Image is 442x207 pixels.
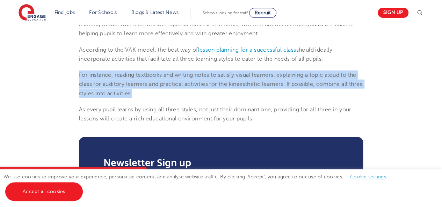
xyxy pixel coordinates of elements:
[378,8,408,18] a: Sign up
[55,10,75,15] a: Find jobs
[19,4,46,22] img: Engage Education
[133,167,147,181] button: Close
[203,10,248,15] span: Schools looking for staff
[131,10,179,15] a: Blogs & Latest News
[79,106,352,122] span: As every pupil learns by using all three styles, not just their dominant one, providing for all t...
[89,10,117,15] a: For Schools
[350,174,386,179] a: Cookie settings
[79,47,198,53] span: According to the VAK model, the best way of
[5,182,83,201] a: Accept all cookies
[79,47,332,62] span: should ideally incorporate activities that facilitate all three learning styles to cater to the n...
[255,10,271,15] span: Recruit
[103,158,339,168] h3: Newsletter Sign up
[198,47,296,53] a: lesson planning for a successful class
[3,174,393,194] span: We use cookies to improve your experience, personalise content, and analyse website traffic. By c...
[249,8,276,18] a: Recruit
[79,72,363,97] span: For instance, reading textbooks and writing notes to satisfy visual learners, explaining a topic ...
